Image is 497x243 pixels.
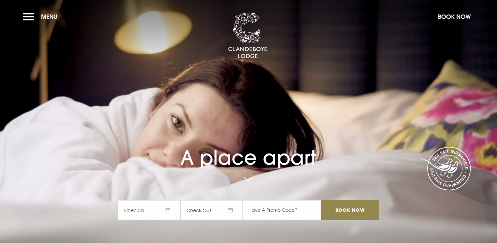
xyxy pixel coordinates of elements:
[243,200,321,220] input: Have A Promo Code?
[23,10,61,24] button: Menu
[321,200,379,220] input: Book Now
[435,10,474,24] button: Book Now
[228,13,267,59] img: Clandeboye Lodge
[41,13,57,20] span: Menu
[118,131,379,169] h1: A place apart
[118,200,180,220] span: Check In
[180,200,243,220] span: Check Out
